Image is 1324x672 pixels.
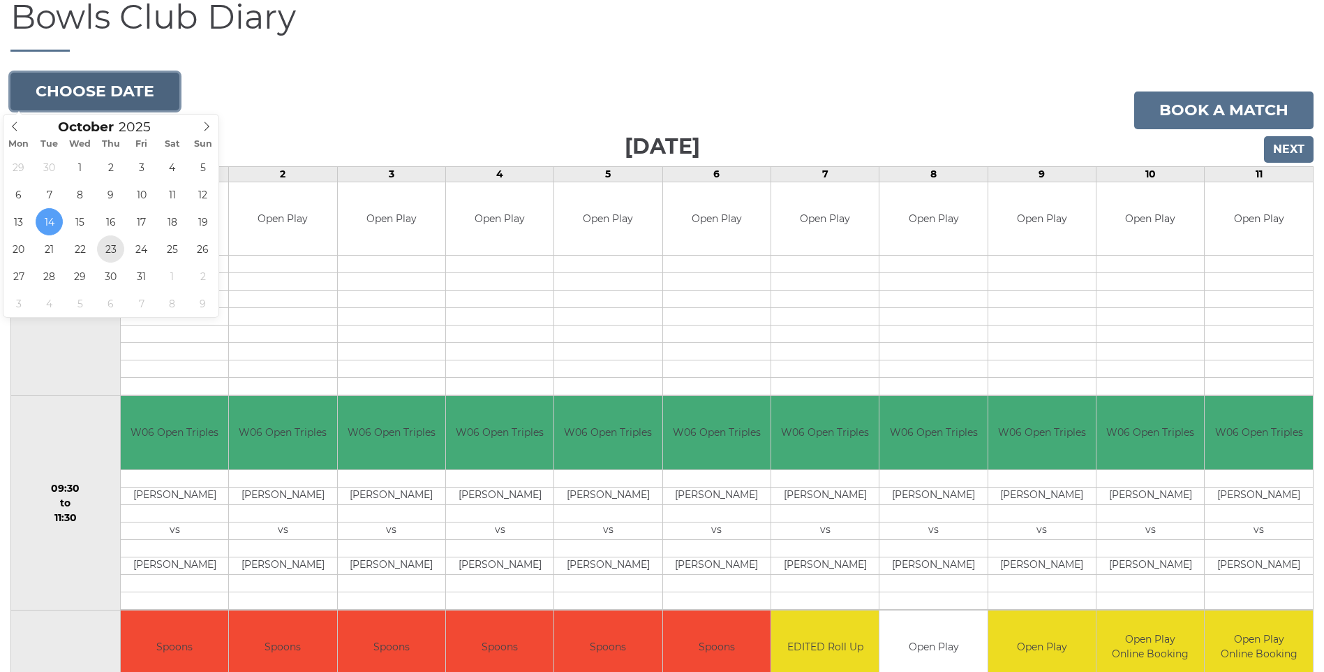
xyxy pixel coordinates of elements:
td: W06 Open Triples [446,396,553,469]
td: [PERSON_NAME] [771,557,879,574]
td: vs [663,522,771,539]
span: November 5, 2025 [66,290,94,317]
span: October 19, 2025 [189,208,216,235]
td: vs [1205,522,1313,539]
span: Sat [157,140,188,149]
td: [PERSON_NAME] [1096,557,1204,574]
td: vs [879,522,987,539]
span: October 9, 2025 [97,181,124,208]
span: October 16, 2025 [97,208,124,235]
td: [PERSON_NAME] [663,487,771,504]
td: 09:30 to 11:30 [11,396,121,611]
td: 5 [554,166,662,182]
td: [PERSON_NAME] [446,557,553,574]
td: [PERSON_NAME] [879,557,987,574]
td: [PERSON_NAME] [338,487,445,504]
span: October 12, 2025 [189,181,216,208]
td: Open Play [446,182,553,256]
span: October 17, 2025 [128,208,155,235]
td: [PERSON_NAME] [1096,487,1204,504]
td: Open Play [879,182,987,256]
td: [PERSON_NAME] [771,487,879,504]
td: W06 Open Triples [1096,396,1204,469]
span: November 6, 2025 [97,290,124,317]
span: October 23, 2025 [97,235,124,263]
span: Scroll to increment [58,121,114,134]
td: Open Play [771,182,879,256]
span: October 26, 2025 [189,235,216,263]
span: November 9, 2025 [189,290,216,317]
td: [PERSON_NAME] [446,487,553,504]
td: 2 [229,166,337,182]
span: Thu [96,140,126,149]
td: Open Play [988,182,1096,256]
td: [PERSON_NAME] [121,557,228,574]
td: Open Play [338,182,445,256]
td: [PERSON_NAME] [988,487,1096,504]
span: October 21, 2025 [36,235,63,263]
td: W06 Open Triples [879,396,987,469]
span: October 4, 2025 [158,154,186,181]
span: November 7, 2025 [128,290,155,317]
td: [PERSON_NAME] [879,487,987,504]
td: [PERSON_NAME] [338,557,445,574]
td: W06 Open Triples [771,396,879,469]
td: [PERSON_NAME] [229,487,336,504]
span: November 2, 2025 [189,263,216,290]
span: November 3, 2025 [5,290,32,317]
td: Open Play [1205,182,1313,256]
span: September 30, 2025 [36,154,63,181]
td: W06 Open Triples [121,396,228,469]
td: [PERSON_NAME] [663,557,771,574]
td: 6 [662,166,771,182]
span: November 4, 2025 [36,290,63,317]
span: October 31, 2025 [128,263,155,290]
span: Wed [65,140,96,149]
td: W06 Open Triples [663,396,771,469]
td: W06 Open Triples [1205,396,1313,469]
span: November 1, 2025 [158,263,186,290]
td: [PERSON_NAME] [554,487,662,504]
span: Tue [34,140,65,149]
span: October 15, 2025 [66,208,94,235]
td: vs [229,522,336,539]
span: October 14, 2025 [36,208,63,235]
td: vs [446,522,553,539]
td: [PERSON_NAME] [554,557,662,574]
span: October 3, 2025 [128,154,155,181]
span: Mon [3,140,34,149]
td: W06 Open Triples [554,396,662,469]
a: Book a match [1134,92,1314,129]
td: vs [988,522,1096,539]
span: October 2, 2025 [97,154,124,181]
td: 9 [988,166,1096,182]
td: vs [771,522,879,539]
td: Open Play [663,182,771,256]
span: October 1, 2025 [66,154,94,181]
td: Open Play [1096,182,1204,256]
td: W06 Open Triples [229,396,336,469]
span: October 11, 2025 [158,181,186,208]
td: Open Play [229,182,336,256]
span: October 13, 2025 [5,208,32,235]
td: W06 Open Triples [988,396,1096,469]
td: 10 [1096,166,1205,182]
span: October 25, 2025 [158,235,186,263]
td: [PERSON_NAME] [121,487,228,504]
td: 3 [337,166,445,182]
span: Fri [126,140,157,149]
span: November 8, 2025 [158,290,186,317]
span: October 29, 2025 [66,263,94,290]
span: October 8, 2025 [66,181,94,208]
span: October 18, 2025 [158,208,186,235]
td: 11 [1205,166,1314,182]
span: September 29, 2025 [5,154,32,181]
span: October 22, 2025 [66,235,94,263]
td: 8 [879,166,988,182]
td: [PERSON_NAME] [988,557,1096,574]
input: Next [1264,136,1314,163]
span: October 7, 2025 [36,181,63,208]
span: October 6, 2025 [5,181,32,208]
input: Scroll to increment [114,119,168,135]
td: vs [1096,522,1204,539]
